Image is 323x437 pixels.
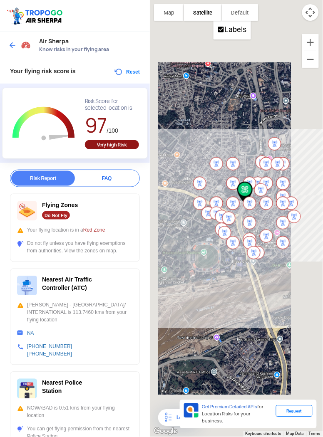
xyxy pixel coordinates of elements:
[17,240,133,255] div: Do not fly unless you have flying exemptions from authorities. View the zones on map.
[17,227,133,234] div: Your flying location is in a
[11,171,75,186] div: Risk Report
[42,202,78,208] span: Flying Zones
[173,413,194,423] div: Legends
[8,41,17,49] img: ic_arrow_back_blue.svg
[286,431,304,437] button: Map Data
[302,34,319,51] button: Zoom in
[152,426,179,437] a: Open this area in Google Maps (opens a new window)
[114,67,140,77] button: Reset
[199,403,276,425] div: for Location Risks for your business.
[17,201,37,221] img: ic_nofly.svg
[17,379,37,399] img: ic_police_station.svg
[42,211,70,220] div: Do Not Fly
[42,277,92,291] span: Nearest Air Traffic Controller (ATC)
[75,171,139,186] div: FAQ
[152,426,179,437] img: Google
[246,431,281,437] button: Keyboard shortcuts
[39,46,142,53] span: Know risks in your flying area
[107,127,118,134] span: /100
[202,404,258,410] span: Get Premium Detailed APIs
[85,98,139,111] div: Risk Score for selected location is
[27,331,34,336] a: NA
[214,22,250,39] li: Labels
[302,4,319,21] button: Map camera controls
[21,40,31,50] img: Risk Scores
[184,403,199,418] img: Premium APIs
[85,112,107,138] span: 97
[27,344,72,350] a: [PHONE_NUMBER]
[163,413,173,423] img: Legends
[85,140,139,149] div: Very high Risk
[17,405,133,420] div: NOWABAD is 0.51 kms from your flying location
[6,6,65,25] img: ic_tgdronemaps.svg
[10,68,76,74] span: Your flying risk score is
[17,276,37,296] img: ic_atc.svg
[83,227,105,233] span: Red Zone
[42,380,82,395] span: Nearest Police Station
[154,4,184,21] button: Show street map
[302,51,319,68] button: Zoom out
[184,4,222,21] button: Show satellite imagery
[39,38,142,44] span: Air Sherpa
[309,432,321,436] a: Terms
[17,301,133,324] div: [PERSON_NAME] - [GEOGRAPHIC_DATA]/ INTERNATIONAL is 113.7460 kms from your flying location
[225,25,247,34] label: Labels
[9,98,79,150] g: Chart
[214,21,251,40] ul: Show satellite imagery
[27,351,72,357] a: [PHONE_NUMBER]
[276,405,313,417] div: Request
